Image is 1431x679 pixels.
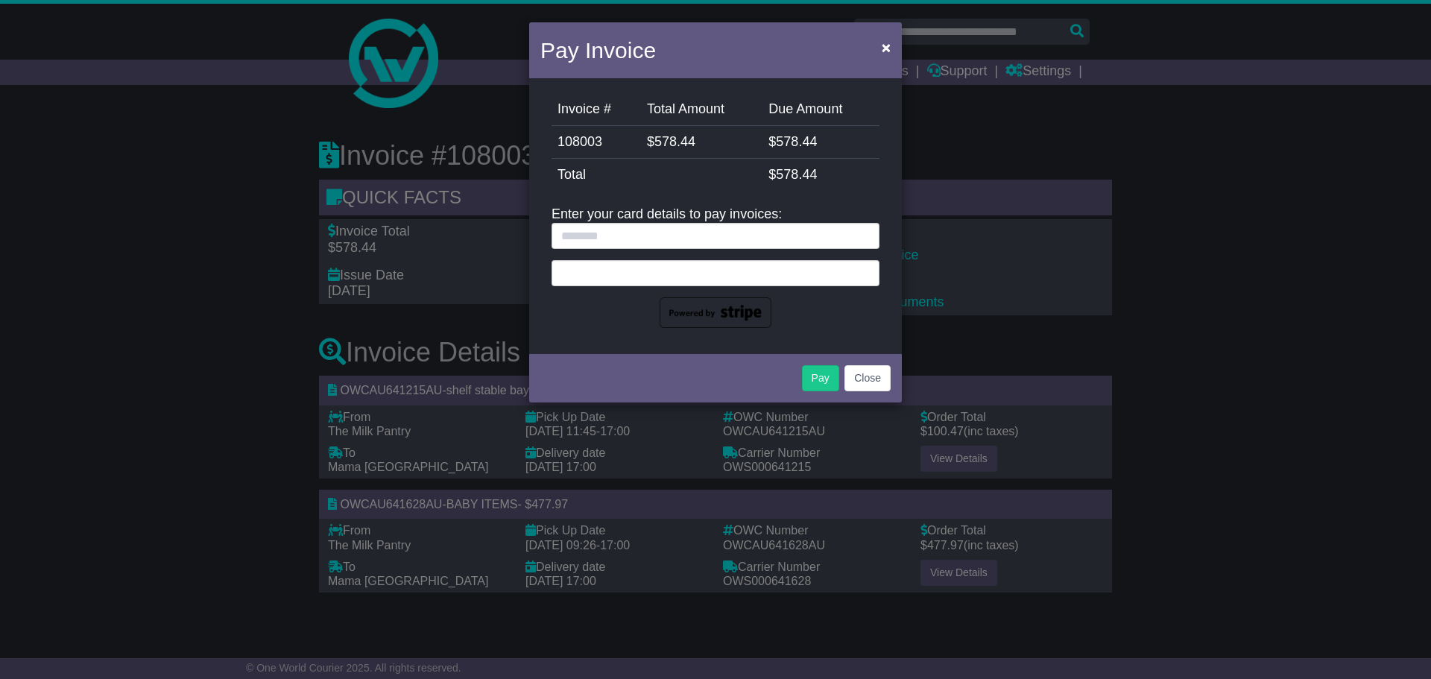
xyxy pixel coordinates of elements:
td: $ [762,126,879,159]
div: Enter your card details to pay invoices: [552,206,879,328]
button: Pay [802,365,839,391]
td: Invoice # [552,93,641,126]
td: Due Amount [762,93,879,126]
button: Close [844,365,891,391]
span: 578.44 [776,167,817,182]
span: × [882,39,891,56]
h4: Pay Invoice [540,34,656,67]
td: Total Amount [641,93,762,126]
td: Total [552,159,762,192]
iframe: Secure card payment input frame [561,265,870,278]
td: $ [762,159,879,192]
img: powered-by-stripe.png [660,297,771,329]
td: 108003 [552,126,641,159]
span: 578.44 [776,134,817,149]
td: $ [641,126,762,159]
button: Close [874,32,898,63]
span: 578.44 [654,134,695,149]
